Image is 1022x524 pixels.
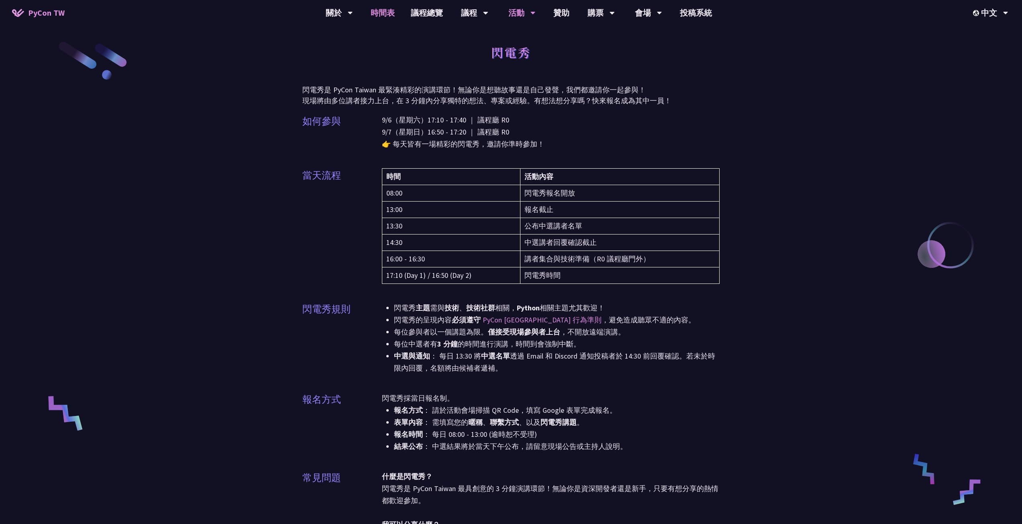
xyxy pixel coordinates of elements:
strong: 報名方式 [394,406,423,415]
strong: 聯繫方式 [490,418,519,427]
td: 中選講者回覆確認截止 [520,234,720,251]
p: 閃電秀是 PyCon Taiwan 最緊湊精彩的演講環節！無論你是想聽故事還是自己發聲，我們都邀請你一起參與！ 現場將由多位講者接力上台，在 3 分鐘內分享獨特的想法、專案或經驗。有想法想分享嗎... [302,84,720,106]
strong: 暱稱 [468,418,483,427]
td: 講者集合與技術準備（R0 議程廳門外） [520,251,720,267]
a: PyCon [GEOGRAPHIC_DATA] 行為準則 [483,315,602,324]
h1: 閃電秀 [491,40,531,64]
p: 報名方式 [302,392,341,407]
th: 活動內容 [520,169,720,185]
strong: 表單內容 [394,418,423,427]
td: 17:10 (Day 1) / 16:50 (Day 2) [382,267,520,284]
strong: 必須遵守 [452,315,481,324]
p: 閃電秀規則 [302,302,351,316]
strong: 技術 [445,303,459,312]
strong: 報名時間 [394,430,423,439]
td: 閃電秀時間 [520,267,720,284]
li: 閃電秀 需與 、 相關， 相關主題尤其歡迎！ [394,302,720,314]
li: ： 每日 08:00 - 13:00 (逾時恕不受理) [394,428,720,440]
li: 每位參與者以一個講題為限。 ，不開放遠端演講。 [394,326,720,338]
p: 當天流程 [302,168,341,183]
th: 時間 [382,169,520,185]
span: PyCon TW [28,7,65,19]
a: PyCon TW [4,3,73,23]
li: ： 需填寫您的 、 、以及 。 [394,416,720,428]
td: 報名截止 [520,202,720,218]
td: 公布中選講者名單 [520,218,720,234]
strong: 閃電秀講題 [541,418,577,427]
strong: 技術社群 [466,303,495,312]
td: 13:00 [382,202,520,218]
p: 如何參與 [302,114,341,128]
strong: 中選與通知 [394,351,430,361]
img: Locale Icon [973,10,981,16]
strong: 結果公布 [394,442,423,451]
p: 閃電秀採當日報名制。 [382,392,720,404]
p: 9/6（星期六）17:10 - 17:40 ｜ 議程廳 R0 9/7（星期日）16:50 - 17:20 ｜ 議程廳 R0 👉 每天皆有一場精彩的閃電秀，邀請你準時參加！ [382,114,720,150]
td: 閃電秀報名開放 [520,185,720,202]
li: 每位中選者有 的時間進行演講，時間到會強制中斷。 [394,338,720,350]
td: 16:00 - 16:30 [382,251,520,267]
strong: 什麼是閃電秀？ [382,472,432,481]
strong: 僅接受現場參與者上台 [488,327,560,336]
td: 13:30 [382,218,520,234]
td: 14:30 [382,234,520,251]
strong: Python [517,303,540,312]
td: 08:00 [382,185,520,202]
li: ： 請於活動會場掃描 QR Code，填寫 Google 表單完成報名。 [394,404,720,416]
strong: 中選名單 [481,351,510,361]
strong: 3 分鐘 [437,339,458,349]
img: Home icon of PyCon TW 2025 [12,9,24,17]
li: ： 每日 13:30 將 透過 Email 和 Discord 通知投稿者於 14:30 前回覆確認。若未於時限內回覆，名額將由候補者遞補。 [394,350,720,374]
strong: 主題 [416,303,430,312]
li: 閃電秀的呈現內容 ，避免造成聽眾不適的內容。 [394,314,720,326]
p: 常見問題 [302,471,341,485]
li: ： 中選結果將於當天下午公布，請留意現場公告或主持人說明。 [394,440,720,453]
